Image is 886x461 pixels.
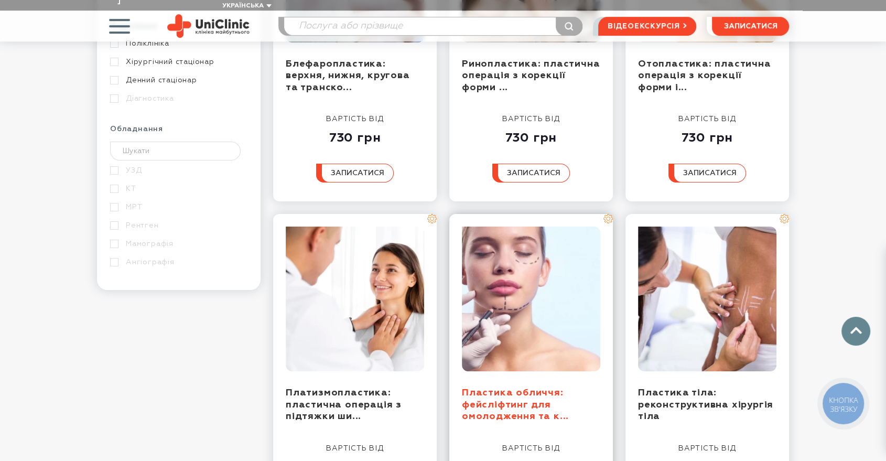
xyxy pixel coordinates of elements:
span: вартість від [678,115,736,123]
button: записатися [668,164,746,183]
a: Пластика обличчя: фейсліфтинг для омолодження та к... [462,388,569,421]
a: Блефаропластика: верхня, нижня, кругова та транско... [286,59,410,92]
div: Обладнання [110,124,247,142]
span: записатися [507,169,560,177]
img: Пластика обличчя: фейсліфтинг для омолодження та краси шкіри обличчя [462,227,600,371]
a: відеоекскурсія [598,17,696,36]
span: Українська [222,3,264,9]
button: записатися [492,164,570,183]
input: Послуга або прізвище [284,17,582,35]
button: записатися [316,164,394,183]
span: записатися [331,169,384,177]
span: вартість від [502,445,560,452]
input: Шукати [110,142,241,160]
span: КНОПКА ЗВ'ЯЗКУ [829,395,858,414]
div: 730 грн [492,124,570,146]
span: записатися [724,23,777,30]
span: відеоекскурсія [608,17,680,35]
a: Ринопластика: пластична операція з корекції форми ... [462,59,600,92]
a: Денний стаціонар [110,76,245,85]
a: Поліклініка [110,39,245,48]
span: вартість від [326,115,384,123]
img: Платизмопластика: пластична операція з підтяжки шиї [286,227,424,371]
a: Платизмопластика: пластична операція з підтяжки ши... [286,388,402,421]
button: Українська [220,2,272,10]
div: 730 грн [316,124,394,146]
img: Uniclinic [167,14,250,38]
span: вартість від [326,445,384,452]
span: вартість від [502,115,560,123]
a: Отопластика: пластична операція з корекції форми і... [638,59,771,92]
button: записатися [712,17,789,36]
div: 730 грн [668,124,746,146]
a: Пластика тіла: реконструктивна хірургія тіла [638,388,773,421]
img: Пластика тіла: реконструктивна хірургія тіла [638,227,776,371]
span: вартість від [678,445,736,452]
a: Хірургічний стаціонар [110,57,245,67]
span: записатися [683,169,737,177]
